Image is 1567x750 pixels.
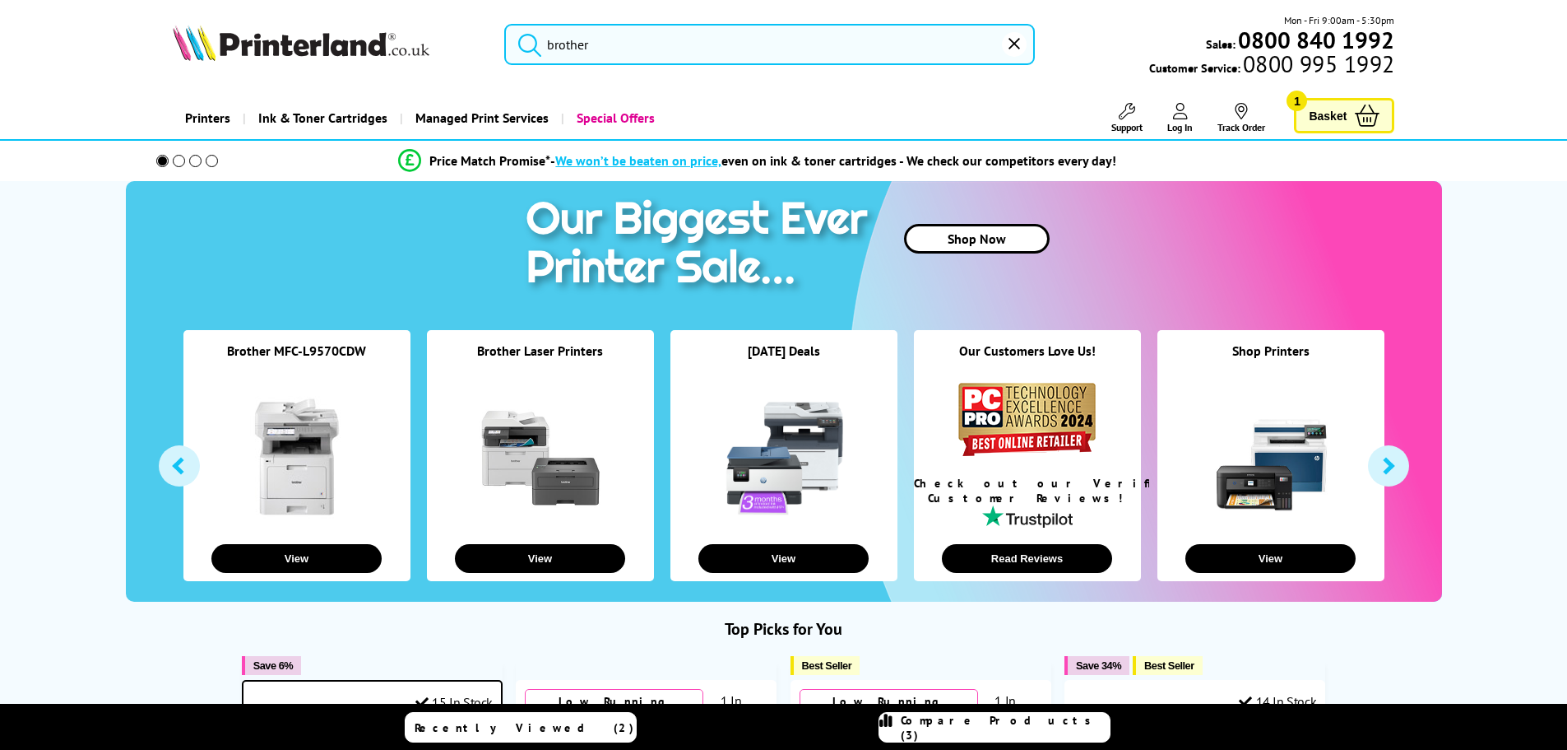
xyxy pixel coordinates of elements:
[1185,544,1356,573] button: View
[904,224,1050,254] a: Shop Now
[800,689,978,729] div: Low Running Costs
[1133,656,1203,675] button: Best Seller
[253,659,293,672] span: Save 6%
[173,25,484,64] a: Printerland Logo
[1240,56,1394,72] span: 0800 995 1992
[1167,103,1193,133] a: Log In
[1284,12,1394,28] span: Mon - Fri 9:00am - 5:30pm
[1239,693,1316,710] div: 14 In Stock
[1064,656,1129,675] button: Save 34%
[258,97,387,139] span: Ink & Toner Cartridges
[555,152,721,169] span: We won’t be beaten on price,
[415,694,493,710] div: 15 In Stock
[517,181,884,310] img: printer sale
[173,25,429,61] img: Printerland Logo
[901,713,1110,743] span: Compare Products (3)
[1309,105,1347,127] span: Basket
[134,147,1382,175] li: modal_Promise
[698,544,869,573] button: View
[1238,25,1394,55] b: 0800 840 1992
[429,152,550,169] span: Price Match Promise*
[477,342,603,359] a: Brother Laser Printers
[550,152,1116,169] div: - even on ink & toner cartridges - We check our competitors every day!
[1076,659,1121,672] span: Save 34%
[802,659,852,672] span: Best Seller
[670,342,897,380] div: [DATE] Deals
[1287,91,1307,111] span: 1
[914,476,1141,505] div: Check out our Verified Customer Reviews!
[1294,98,1394,133] a: Basket 1
[703,692,767,725] div: 1 In Stock
[455,544,625,573] button: View
[1167,121,1193,133] span: Log In
[978,692,1042,725] div: 1 In Stock
[1144,659,1194,672] span: Best Seller
[1149,56,1394,76] span: Customer Service:
[1111,121,1143,133] span: Support
[1206,36,1236,52] span: Sales:
[879,712,1110,743] a: Compare Products (3)
[1217,103,1265,133] a: Track Order
[561,97,667,139] a: Special Offers
[1111,103,1143,133] a: Support
[400,97,561,139] a: Managed Print Services
[243,97,400,139] a: Ink & Toner Cartridges
[415,720,634,735] span: Recently Viewed (2)
[1157,342,1384,380] div: Shop Printers
[405,712,637,743] a: Recently Viewed (2)
[942,544,1112,573] button: Read Reviews
[211,544,382,573] button: View
[173,97,243,139] a: Printers
[1236,32,1394,48] a: 0800 840 1992
[525,689,703,729] div: Low Running Costs
[914,342,1141,380] div: Our Customers Love Us!
[242,656,301,675] button: Save 6%
[790,656,860,675] button: Best Seller
[227,342,366,359] a: Brother MFC-L9570CDW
